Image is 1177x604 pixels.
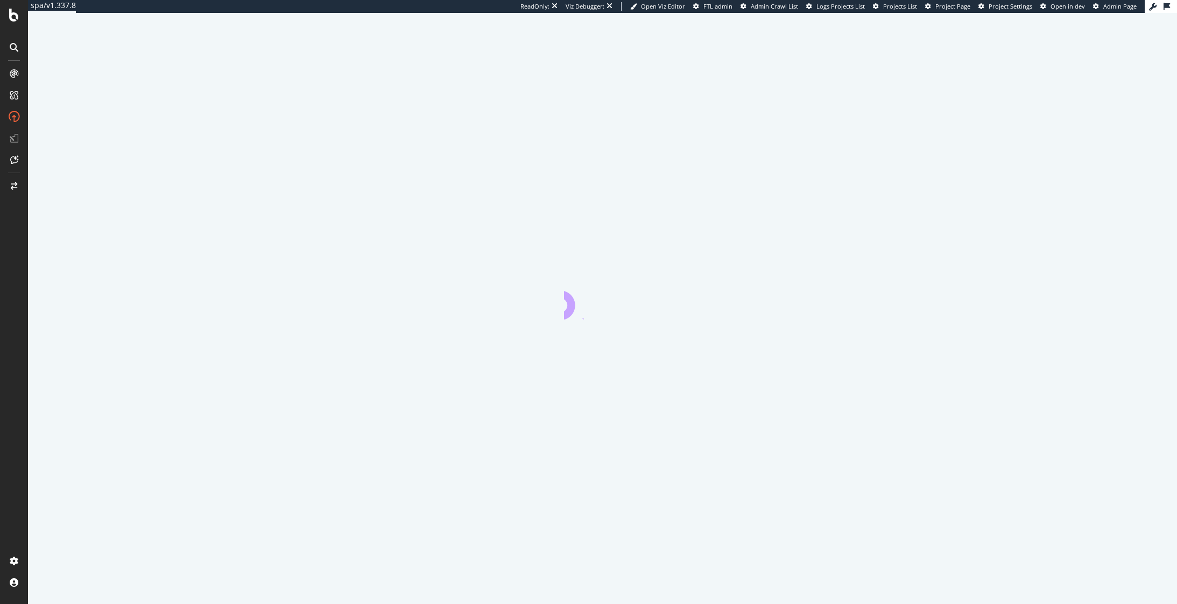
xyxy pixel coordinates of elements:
[989,2,1032,10] span: Project Settings
[564,281,642,319] div: animation
[978,2,1032,11] a: Project Settings
[1093,2,1137,11] a: Admin Page
[935,2,970,10] span: Project Page
[520,2,549,11] div: ReadOnly:
[566,2,604,11] div: Viz Debugger:
[741,2,798,11] a: Admin Crawl List
[630,2,685,11] a: Open Viz Editor
[693,2,732,11] a: FTL admin
[703,2,732,10] span: FTL admin
[816,2,865,10] span: Logs Projects List
[925,2,970,11] a: Project Page
[1040,2,1085,11] a: Open in dev
[1051,2,1085,10] span: Open in dev
[641,2,685,10] span: Open Viz Editor
[883,2,917,10] span: Projects List
[873,2,917,11] a: Projects List
[806,2,865,11] a: Logs Projects List
[1103,2,1137,10] span: Admin Page
[751,2,798,10] span: Admin Crawl List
